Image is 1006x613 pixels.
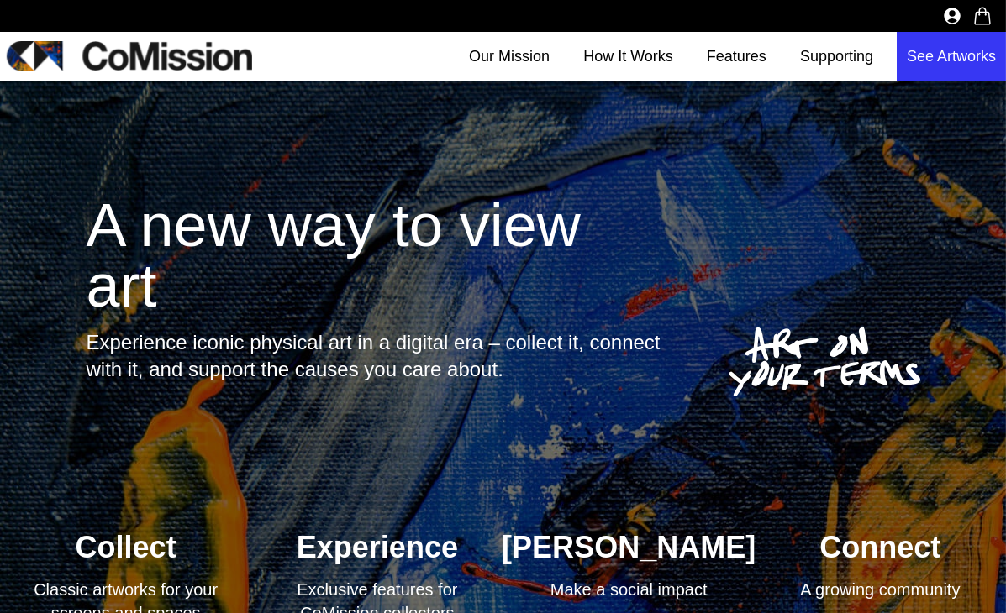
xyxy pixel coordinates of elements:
[697,32,777,81] a: Features
[800,578,960,601] p: A growing community
[17,531,234,564] h3: Collect
[897,32,1006,81] a: See Artworks
[87,329,661,383] p: Experience iconic physical art in a digital era – collect it, connect with it, and support the ca...
[573,32,683,81] a: How It Works
[87,195,661,316] h2: A new way to view art
[502,531,756,564] h3: [PERSON_NAME]
[729,327,920,396] img: Art on your terms
[502,578,756,601] p: Make a social impact
[800,531,960,564] h3: Connect
[268,531,486,564] h3: Experience
[790,32,883,81] button: Supporting
[459,32,560,81] a: Our Mission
